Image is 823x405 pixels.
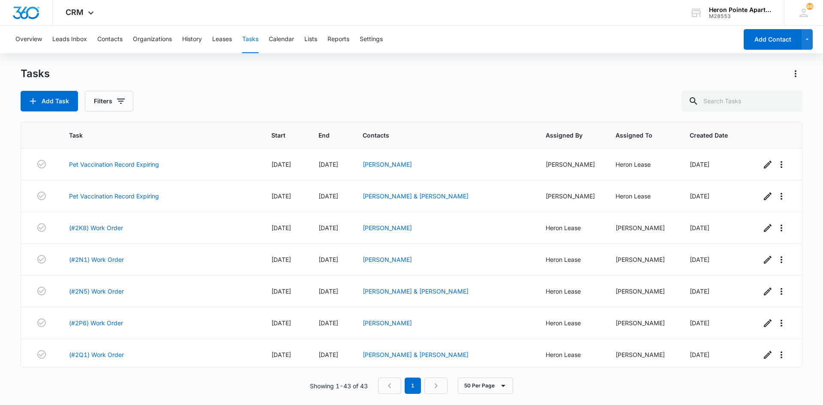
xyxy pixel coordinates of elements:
button: Actions [789,67,802,81]
button: Filters [85,91,133,111]
a: [PERSON_NAME] [363,161,412,168]
span: [DATE] [271,161,291,168]
div: Heron Lease [546,223,595,232]
div: Heron Lease [616,160,669,169]
span: [DATE] [271,224,291,231]
div: Heron Lease [616,192,669,201]
div: [PERSON_NAME] [546,192,595,201]
button: Settings [360,26,383,53]
div: Heron Lease [546,287,595,296]
a: [PERSON_NAME] [363,319,412,327]
p: Showing 1-43 of 43 [310,381,368,390]
div: account name [709,6,772,13]
div: [PERSON_NAME] [616,350,669,359]
span: Contacts [363,131,513,140]
button: Add Contact [744,29,802,50]
button: Add Task [21,91,78,111]
span: [DATE] [271,319,291,327]
span: [DATE] [690,351,709,358]
h1: Tasks [21,67,50,80]
a: Pet Vaccination Record Expiring [69,160,159,169]
div: [PERSON_NAME] [616,255,669,264]
a: (#2N1) Work Order [69,255,124,264]
span: [DATE] [690,319,709,327]
button: Tasks [242,26,258,53]
a: [PERSON_NAME] [363,224,412,231]
a: [PERSON_NAME] & [PERSON_NAME] [363,288,469,295]
span: [DATE] [318,351,338,358]
span: [DATE] [271,192,291,200]
button: Reports [327,26,349,53]
a: (#2K8) Work Order [69,223,123,232]
button: Contacts [97,26,123,53]
a: [PERSON_NAME] & [PERSON_NAME] [363,351,469,358]
span: Assigned To [616,131,657,140]
div: Heron Lease [546,318,595,327]
a: [PERSON_NAME] [363,256,412,263]
span: Task [69,131,238,140]
span: [DATE] [690,161,709,168]
a: Pet Vaccination Record Expiring [69,192,159,201]
span: [DATE] [318,256,338,263]
div: Heron Lease [546,255,595,264]
span: [DATE] [690,224,709,231]
span: [DATE] [271,288,291,295]
div: [PERSON_NAME] [616,287,669,296]
div: Heron Lease [546,350,595,359]
a: [PERSON_NAME] & [PERSON_NAME] [363,192,469,200]
span: Created Date [690,131,728,140]
span: [DATE] [318,192,338,200]
span: [DATE] [690,192,709,200]
em: 1 [405,378,421,394]
button: 50 Per Page [458,378,513,394]
div: [PERSON_NAME] [616,223,669,232]
span: [DATE] [318,224,338,231]
span: [DATE] [690,256,709,263]
div: [PERSON_NAME] [616,318,669,327]
span: [DATE] [271,351,291,358]
a: (#2N5) Work Order [69,287,124,296]
button: Organizations [133,26,172,53]
button: Leads Inbox [52,26,87,53]
div: [PERSON_NAME] [546,160,595,169]
a: (#2Q1) Work Order [69,350,124,359]
span: Assigned By [546,131,583,140]
span: [DATE] [690,288,709,295]
span: [DATE] [271,256,291,263]
span: [DATE] [318,288,338,295]
span: CRM [66,8,84,17]
button: Overview [15,26,42,53]
span: Start [271,131,285,140]
div: notifications count [806,3,813,10]
nav: Pagination [378,378,448,394]
span: [DATE] [318,319,338,327]
button: Leases [212,26,232,53]
span: 88 [806,3,813,10]
input: Search Tasks [682,91,802,111]
span: End [318,131,330,140]
button: History [182,26,202,53]
button: Calendar [269,26,294,53]
div: account id [709,13,772,19]
a: (#2P6) Work Order [69,318,123,327]
span: [DATE] [318,161,338,168]
button: Lists [304,26,317,53]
